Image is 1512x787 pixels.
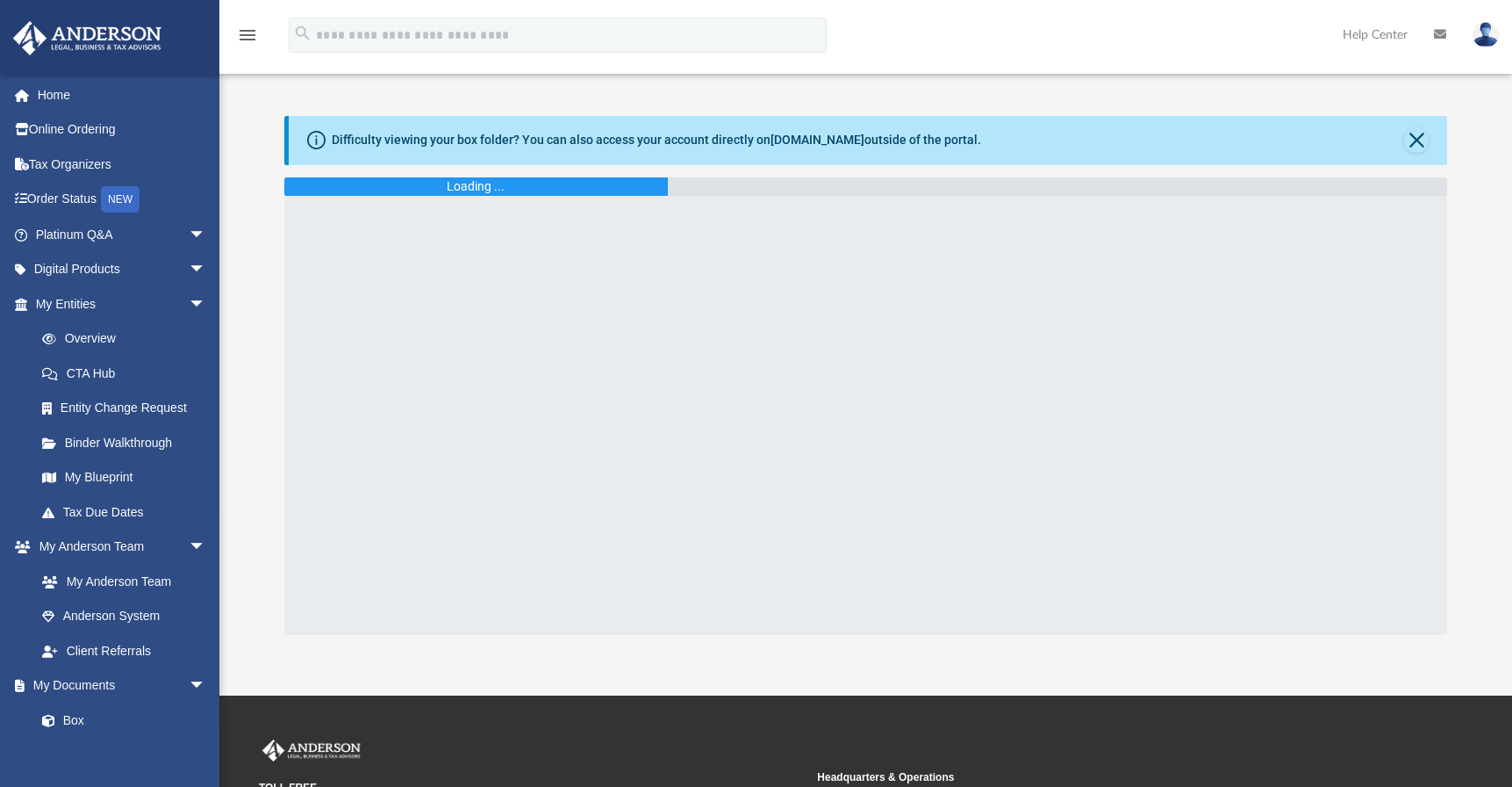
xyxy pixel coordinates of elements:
a: My Documentsarrow_drop_down [12,668,224,704]
img: Anderson Advisors Platinum Portal [8,21,167,55]
a: Online Ordering [12,112,233,148]
a: Entity Change Request [25,391,233,426]
a: Box [25,703,215,738]
a: Home [12,77,233,112]
a: [DOMAIN_NAME] [770,133,864,147]
a: Client Referrals [25,633,224,668]
a: My Blueprint [25,460,224,495]
i: search [293,24,312,43]
a: Tax Organizers [12,147,233,182]
a: menu [237,33,258,46]
img: Anderson Advisors Platinum Portal [259,740,364,762]
span: arrow_drop_down [189,668,224,704]
small: Headquarters & Operations [817,769,1363,785]
a: Tax Due Dates [25,495,233,530]
div: NEW [101,186,140,213]
a: Anderson System [25,599,224,634]
span: arrow_drop_down [189,217,224,253]
a: Binder Walkthrough [25,425,233,460]
a: Digital Productsarrow_drop_down [12,252,233,287]
img: User Pic [1473,22,1499,47]
span: arrow_drop_down [189,252,224,288]
a: My Entitiesarrow_drop_down [12,286,233,321]
a: My Anderson Teamarrow_drop_down [12,530,224,565]
div: Loading ... [447,177,505,196]
i: menu [237,25,258,46]
div: Difficulty viewing your box folder? You can also access your account directly on outside of the p... [332,131,981,149]
a: My Anderson Team [25,564,215,599]
span: arrow_drop_down [189,530,224,566]
a: Order StatusNEW [12,182,233,218]
a: Overview [25,321,233,357]
a: CTA Hub [25,356,233,391]
span: arrow_drop_down [189,286,224,322]
a: Platinum Q&Aarrow_drop_down [12,217,233,252]
button: Close [1404,128,1429,153]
